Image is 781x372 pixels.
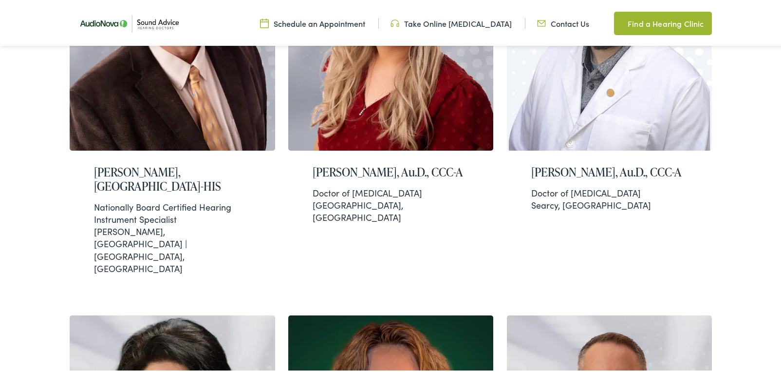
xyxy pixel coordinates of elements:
[614,16,623,27] img: Map pin icon in a unique green color, indicating location-related features or services.
[614,10,711,33] a: Find a Hearing Clinic
[94,199,251,223] div: Nationally Board Certified Hearing Instrument Specialist
[531,185,688,197] div: Doctor of [MEDICAL_DATA]
[531,185,688,209] div: Searcy, [GEOGRAPHIC_DATA]
[537,16,589,27] a: Contact Us
[390,16,399,27] img: Headphone icon in a unique green color, suggesting audio-related services or features.
[390,16,512,27] a: Take Online [MEDICAL_DATA]
[531,163,688,177] h2: [PERSON_NAME], Au.D., CCC-A
[313,163,469,177] h2: [PERSON_NAME], Au.D., CCC-A
[94,199,251,273] div: [PERSON_NAME], [GEOGRAPHIC_DATA] | [GEOGRAPHIC_DATA], [GEOGRAPHIC_DATA]
[537,16,546,27] img: Icon representing mail communication in a unique green color, indicative of contact or communicat...
[260,16,365,27] a: Schedule an Appointment
[94,163,251,192] h2: [PERSON_NAME], [GEOGRAPHIC_DATA]-HIS
[313,185,469,197] div: Doctor of [MEDICAL_DATA]
[313,185,469,222] div: [GEOGRAPHIC_DATA], [GEOGRAPHIC_DATA]
[260,16,269,27] img: Calendar icon in a unique green color, symbolizing scheduling or date-related features.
